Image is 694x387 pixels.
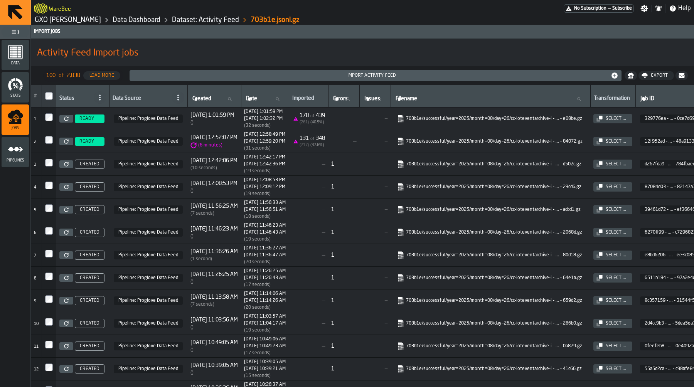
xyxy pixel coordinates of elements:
button: button-Select ... [593,251,632,260]
label: button-toggle-Settings [637,5,651,12]
div: Time between creation and start (import delay / Re-Import) [190,211,238,216]
input: InputCheckbox-label-react-aria7921347469-:r2l: [45,363,53,371]
span: 8 [34,276,36,281]
a: link-to-https://import.app.warebee.com/39461d72-35bb-4c3a-91dc-f16aef36646b/input/input.json.gz?X... [397,206,583,214]
a: CREATED [73,160,106,169]
label: button-toggle-Toggle Full Menu [2,27,29,37]
label: InputCheckbox-label-react-aria7921347469-:r2a: [45,113,53,121]
span: READY [79,116,94,121]
h2: Sub Title [37,45,688,47]
label: InputCheckbox-label-react-aria7921347469-:r2k: [45,341,53,348]
a: link-to-https://import.app.warebee.com/6511b184-b737-4e37-a0f8-ba9f97a2e4c6/input/input.json.gz?X... [397,274,583,282]
span: 3 [34,163,36,167]
span: 368e4595-beab-4c9e-ae1f-d2a1d5730a59 [114,137,183,146]
button: button-Select ... [593,137,632,146]
div: Import duration (start to completion) [244,282,286,288]
label: InputCheckbox-label-react-aria7921347469-:r21: [45,92,53,100]
span: [DATE] 12:42:06 PM [190,158,238,164]
span: 703b1e/successful/year=2025/month=08/day=26/cc-ioteventarchive-ingestion-4-2025-08-26-09-36-52-95... [395,136,586,147]
div: Export [648,73,671,78]
span: ( 37.6 %) [310,143,324,147]
div: Completed at 1756202360989 [244,139,285,144]
span: 368e4595-beab-4c9e-ae1f-d2a1d5730a59 [114,296,183,305]
div: Select ... [603,366,629,372]
div: Completed at 1756196803304 [244,275,286,281]
label: button-toggle-Help [666,4,694,13]
div: title-Activity Feed Import jobs [31,39,694,66]
a: CREATED [73,342,106,351]
span: CREATED [80,343,99,349]
div: 1 [331,161,356,167]
button: button- [675,71,688,80]
input: label [332,94,356,104]
input: InputCheckbox-label-react-aria7921347469-:r2c: [45,159,53,167]
div: Completed at 1756194563660 [244,343,286,349]
div: Data Source [113,95,170,103]
input: InputCheckbox-label-react-aria7921347469-:r2j: [45,318,53,326]
span: label [192,96,211,102]
span: [DATE] 11:03:56 AM [190,317,238,323]
span: CREATED [80,298,99,303]
div: Import duration (start to completion) [244,305,286,310]
header: Import Jobs [31,25,694,39]
a: CREATED [73,251,106,260]
button: button-Select ... [593,342,632,351]
div: Import duration (start to completion) [244,191,285,197]
span: — [362,116,387,121]
button: button-Select ... [593,364,632,374]
span: 1 [34,117,36,121]
div: Started at 1756197983849 [244,223,286,228]
span: Pipelines [2,158,29,163]
span: 7 [34,254,36,258]
span: 368e4595-beab-4c9e-ae1f-d2a1d5730a59 [114,274,183,282]
nav: Breadcrumb [34,15,362,25]
div: Import duration (start to completion) [244,123,283,128]
span: 4 [34,185,36,190]
a: link-to-/wh/i/baca6aa3-d1fc-43c0-a604-2a1c9d5db74d [35,16,101,24]
span: — [362,139,387,144]
div: Time between creation and start (import delay / Re-Import) [190,234,238,239]
a: CREATED [73,296,106,305]
div: Imported [292,95,325,103]
span: 703b1e/successful/year=2025/month=08/day=26/cc-ioteventarchive-ingestion-4-2025-08-26-09-26-51-b4... [395,159,586,170]
div: Import duration (start to completion) [244,259,286,265]
label: button-toggle-Notifications [652,5,665,12]
input: label [244,94,286,104]
span: 703b1e/successful/year=2025/month=08/day=26/cc-ioteventarchive-ingestion-4-2025-08-26-07-58-39-7f... [395,295,586,306]
a: CREATED [73,205,106,214]
input: label [363,94,387,104]
div: Import duration (start to completion) [244,328,286,333]
div: Started at 1756202329845 [244,132,285,137]
a: link-to-/wh/i/baca6aa3-d1fc-43c0-a604-2a1c9d5db74d/data/activity [172,16,239,24]
span: [DATE] 11:13:58 AM [190,294,238,300]
a: READY [73,137,106,146]
div: 1 [331,320,356,326]
a: CREATED [73,319,106,328]
div: Time between creation and start (import delay / Re-Import) [190,142,238,148]
span: 703b1e/successful/year=2025/month=08/day=26/cc-ioteventarchive-ingestion-4-2025-08-26-08-53-34-5e... [395,182,586,192]
input: InputCheckbox-label-react-aria7921347469-:r2b: [45,136,53,144]
div: Select ... [603,184,629,190]
span: 703b1e/successful/year=2025/month=08/day=26/cc-ioteventarchive-ingestion-4-2025-08-26-07-23-47-0d... [395,363,586,374]
span: [DATE] 10:49:05 AM [190,340,238,346]
div: Time between creation and start (import delay / Re-Import) [190,325,238,330]
span: # [34,93,37,99]
span: — [362,252,387,258]
div: Time between creation and start (import delay / Re-Import) [190,279,238,284]
span: — [362,207,387,212]
span: 11 [34,345,39,349]
span: 2,838 [67,72,80,79]
div: Started at 1756197387416 [244,246,286,251]
span: CREATED [80,366,99,372]
span: label [640,96,654,102]
span: — [608,6,611,11]
span: label [333,96,348,102]
div: Select ... [603,298,629,303]
span: 368e4595-beab-4c9e-ae1f-d2a1d5730a59 [114,160,183,168]
li: menu Stats [2,72,29,103]
a: link-to-https://import.app.warebee.com/6270ff99-bec9-4fac-901d-5f16c7296821/input/input.json.gz?X... [397,229,583,236]
a: link-to-https://import.app.warebee.com/329776ea-3a77-41a3-8f80-25c80ce7d697/input/input.json.gz?X... [397,115,583,123]
a: link-to-https://import.app.warebee.com/8c357159-f39f-42a3-aeb6-e84c31544f52/input/input.json.gz?X... [397,297,583,305]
